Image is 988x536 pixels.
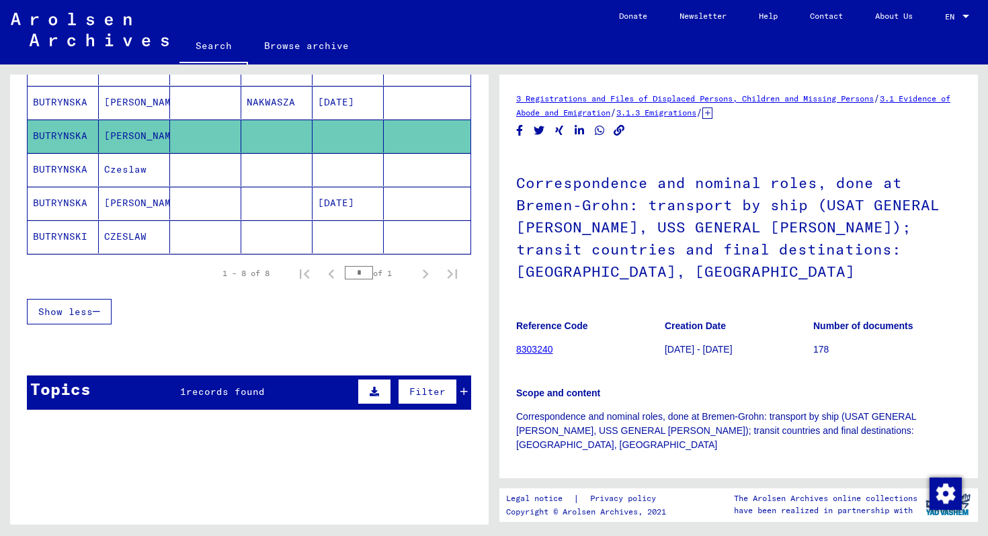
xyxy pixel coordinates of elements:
span: / [610,106,616,118]
img: Change consent [930,478,962,510]
div: | [506,492,672,506]
div: Topics [30,377,91,401]
mat-cell: BUTRYNSKA [28,86,99,119]
span: 1 [180,386,186,398]
a: 3 Registrations and Files of Displaced Persons, Children and Missing Persons [516,93,874,103]
mat-cell: [PERSON_NAME] [99,187,170,220]
div: 1 – 8 of 8 [222,267,270,279]
mat-cell: [PERSON_NAME] [99,120,170,152]
button: Filter [398,379,457,404]
mat-cell: CZESLAW [99,220,170,253]
p: 178 [813,343,961,357]
mat-cell: NAKWASZA [241,86,313,119]
mat-cell: [DATE] [313,86,384,119]
p: The Arolsen Archives online collections [734,492,917,504]
p: have been realized in partnership with [734,504,917,517]
button: Share on Facebook [513,122,527,139]
span: / [874,92,880,104]
p: Copyright © Arolsen Archives, 2021 [506,506,672,518]
button: Show less [27,299,112,324]
p: Correspondence and nominal roles, done at Bremen-Grohn: transport by ship (USAT GENERAL [PERSON_N... [516,410,961,452]
span: EN [945,12,960,21]
b: Reference Code [516,320,588,331]
a: 3.1.3 Emigrations [616,107,696,118]
mat-cell: Czeslaw [99,153,170,186]
span: records found [186,386,265,398]
button: Next page [412,260,439,287]
button: Last page [439,260,466,287]
a: Privacy policy [579,492,672,506]
h1: Correspondence and nominal roles, done at Bremen-Grohn: transport by ship (USAT GENERAL [PERSON_N... [516,152,961,300]
b: Creation Date [665,320,726,331]
mat-cell: [DATE] [313,187,384,220]
a: Search [179,30,248,64]
a: Legal notice [506,492,573,506]
div: Change consent [929,477,961,509]
mat-cell: [PERSON_NAME] [99,86,170,119]
button: Share on WhatsApp [593,122,607,139]
img: Arolsen_neg.svg [11,13,169,46]
p: [DATE] - [DATE] [665,343,813,357]
a: 8303240 [516,344,553,355]
b: Scope and content [516,388,600,398]
a: Browse archive [248,30,365,62]
span: Filter [409,386,446,398]
mat-cell: BUTRYNSKA [28,153,99,186]
img: yv_logo.png [923,488,973,521]
mat-cell: BUTRYNSKI [28,220,99,253]
b: Number of documents [813,320,913,331]
button: Share on Xing [552,122,567,139]
span: Show less [38,306,93,318]
button: Copy link [612,122,626,139]
mat-cell: BUTRYNSKA [28,120,99,152]
button: First page [291,260,318,287]
mat-cell: BUTRYNSKA [28,187,99,220]
button: Share on LinkedIn [573,122,587,139]
button: Previous page [318,260,345,287]
span: / [696,106,702,118]
button: Share on Twitter [532,122,546,139]
div: of 1 [345,267,412,279]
